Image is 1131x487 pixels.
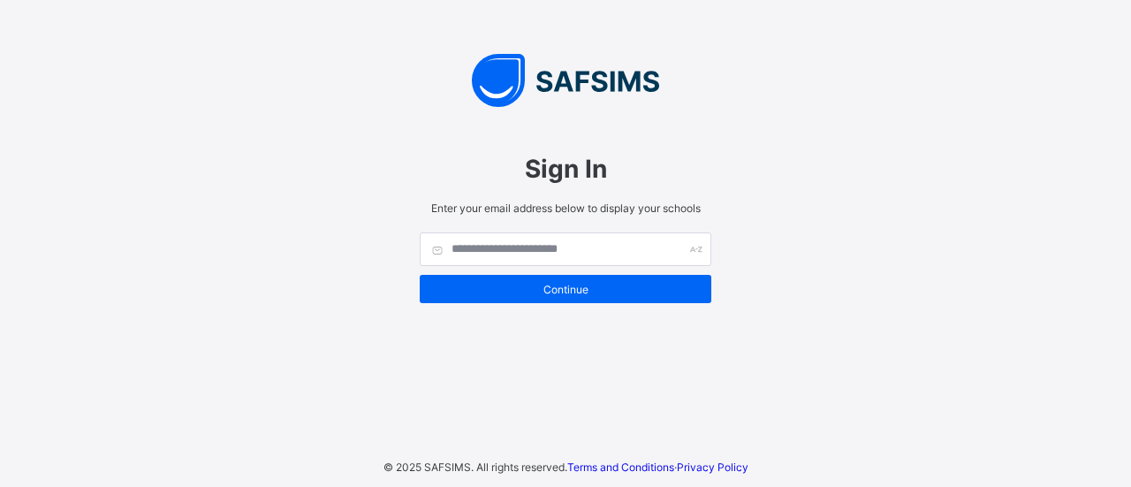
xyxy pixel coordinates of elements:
a: Terms and Conditions [567,460,674,474]
span: © 2025 SAFSIMS. All rights reserved. [383,460,567,474]
span: Continue [433,283,698,296]
a: Privacy Policy [677,460,748,474]
span: Enter your email address below to display your schools [420,202,711,215]
span: · [567,460,748,474]
img: SAFSIMS Logo [402,54,729,107]
span: Sign In [420,154,711,184]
